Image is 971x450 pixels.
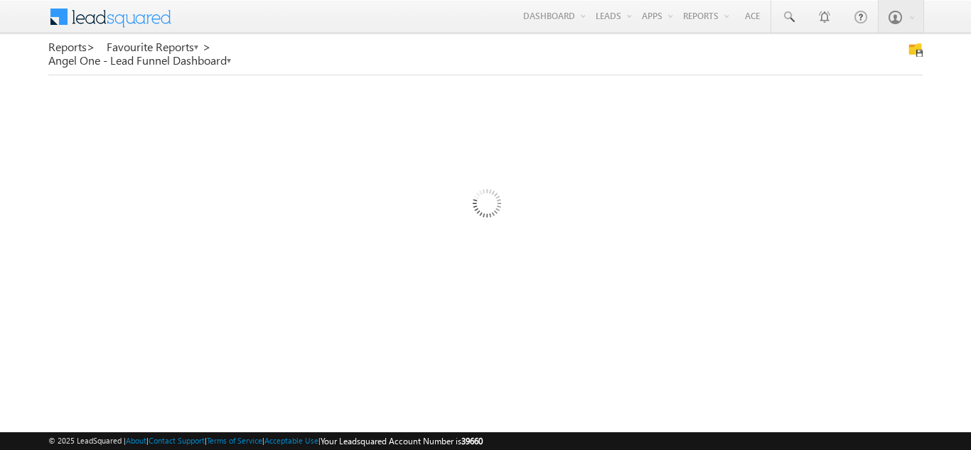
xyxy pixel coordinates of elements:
[149,436,205,445] a: Contact Support
[207,436,262,445] a: Terms of Service
[908,43,923,57] img: Manage all your saved reports!
[87,38,95,55] span: >
[48,434,483,448] span: © 2025 LeadSquared | | | | |
[48,54,232,67] a: Angel One - Lead Funnel Dashboard
[264,436,318,445] a: Acceptable Use
[48,41,95,53] a: Reports>
[126,436,146,445] a: About
[107,41,211,53] a: Favourite Reports >
[461,436,483,446] span: 39660
[203,38,211,55] span: >
[321,436,483,446] span: Your Leadsquared Account Number is
[412,132,559,279] img: Loading...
